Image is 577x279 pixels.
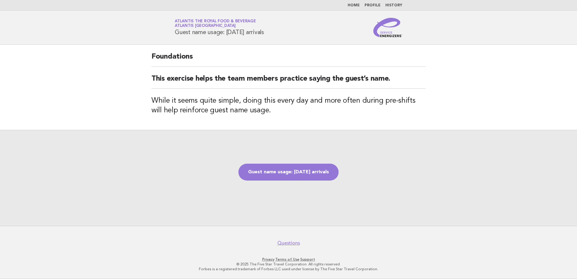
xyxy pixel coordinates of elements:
[104,267,473,271] p: Forbes is a registered trademark of Forbes LLC used under license by The Five Star Travel Corpora...
[275,257,299,261] a: Terms of Use
[151,96,426,115] h3: While it seems quite simple, doing this every day and more often during pre-shifts will help rein...
[175,24,236,28] span: Atlantis [GEOGRAPHIC_DATA]
[238,164,339,181] a: Guest name usage: [DATE] arrivals
[348,4,360,7] a: Home
[300,257,315,261] a: Support
[277,240,300,246] a: Questions
[262,257,274,261] a: Privacy
[373,18,402,37] img: Service Energizers
[104,257,473,262] p: · ·
[151,74,426,89] h2: This exercise helps the team members practice saying the guest’s name.
[365,4,381,7] a: Profile
[151,52,426,67] h2: Foundations
[175,20,264,35] h1: Guest name usage: [DATE] arrivals
[385,4,402,7] a: History
[175,19,256,28] a: Atlantis the Royal Food & BeverageAtlantis [GEOGRAPHIC_DATA]
[104,262,473,267] p: © 2025 The Five Star Travel Corporation. All rights reserved.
